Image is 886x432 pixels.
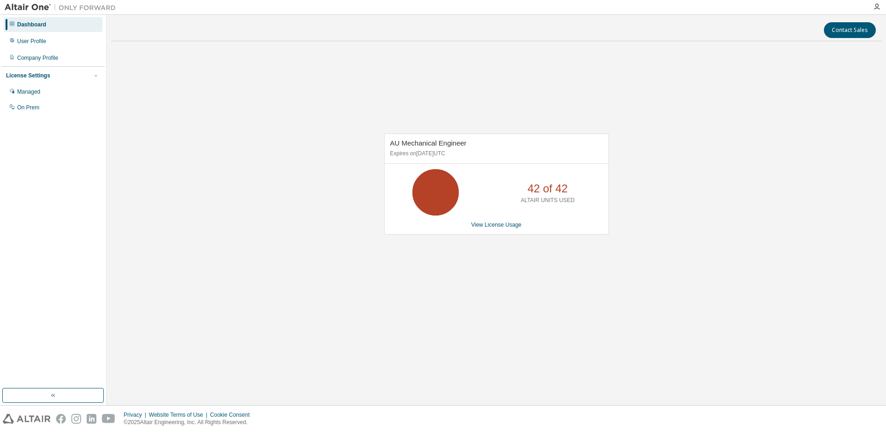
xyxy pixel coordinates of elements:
[521,197,575,204] p: ALTAIR UNITS USED
[390,139,467,147] span: AU Mechanical Engineer
[17,104,39,111] div: On Prem
[17,21,46,28] div: Dashboard
[210,411,255,419] div: Cookie Consent
[17,54,58,62] div: Company Profile
[5,3,120,12] img: Altair One
[124,419,255,426] p: © 2025 Altair Engineering, Inc. All Rights Reserved.
[471,222,522,228] a: View License Usage
[17,38,46,45] div: User Profile
[6,72,50,79] div: License Settings
[3,414,51,424] img: altair_logo.svg
[149,411,210,419] div: Website Terms of Use
[390,150,601,158] p: Expires on [DATE] UTC
[527,181,568,197] p: 42 of 42
[56,414,66,424] img: facebook.svg
[124,411,149,419] div: Privacy
[824,22,876,38] button: Contact Sales
[71,414,81,424] img: instagram.svg
[87,414,96,424] img: linkedin.svg
[102,414,115,424] img: youtube.svg
[17,88,40,95] div: Managed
